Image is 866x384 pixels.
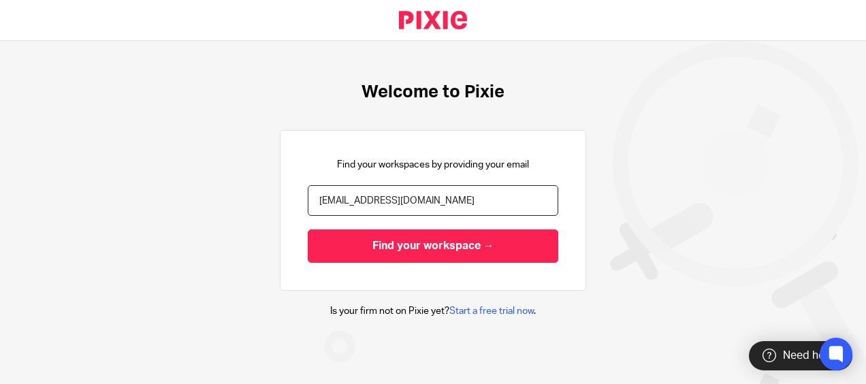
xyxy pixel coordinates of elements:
[749,341,852,370] div: Need help?
[330,304,536,318] p: Is your firm not on Pixie yet? .
[308,229,558,263] input: Find your workspace →
[337,158,529,172] p: Find your workspaces by providing your email
[362,82,504,103] h1: Welcome to Pixie
[449,306,534,316] a: Start a free trial now
[308,185,558,216] input: name@example.com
